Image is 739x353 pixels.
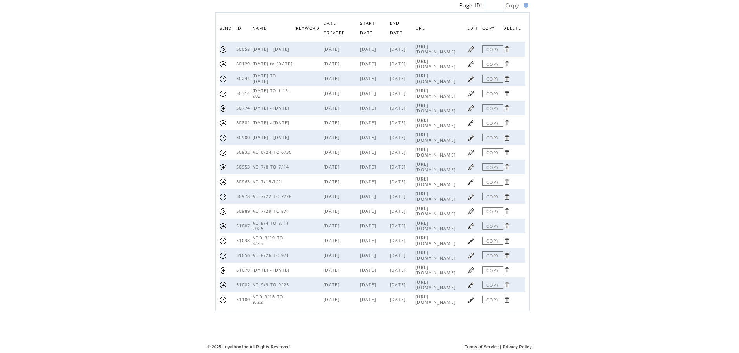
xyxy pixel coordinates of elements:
span: [DATE] [360,164,378,170]
span: © 2025 Loyalbox Inc All Rights Reserved [208,344,290,349]
a: Copy [505,2,519,9]
span: [URL][DOMAIN_NAME] [415,88,457,99]
a: Click to delete page [503,222,511,230]
a: Send this page URL by SMS [220,237,227,245]
span: AD 8/4 TO 8/11 2025 [253,220,289,231]
span: KEYWORD [296,24,322,35]
span: [DATE] [360,61,378,67]
a: END DATE [390,21,404,35]
span: [DATE] [324,91,341,96]
a: Click to edit page [467,90,475,97]
span: [DATE] [390,105,408,111]
a: Click to edit page [467,105,475,112]
span: [DATE] [360,223,378,229]
span: EDIT [467,24,480,35]
a: Click to edit page [467,237,475,245]
span: 51056 [236,253,253,258]
a: Send this page URL by SMS [220,149,227,156]
span: 50881 [236,120,253,126]
span: [URL][DOMAIN_NAME] [415,191,457,202]
span: [DATE] [360,46,378,52]
span: [DATE] [360,253,378,258]
a: Send this page URL by SMS [220,178,227,186]
span: [DATE] [324,223,341,229]
span: [URL][DOMAIN_NAME] [415,279,457,290]
span: [DATE] [324,46,341,52]
span: AD 8/26 TO 9/1 [253,253,291,258]
a: Click to delete page [503,119,511,127]
span: ADD 9/16 TO 9/22 [253,294,284,305]
a: Click to delete page [503,252,511,259]
a: Click to edit page [467,178,475,186]
span: [DATE] [360,208,378,214]
span: [DATE] [324,164,341,170]
span: [DATE] [360,267,378,273]
span: [DATE] [360,194,378,199]
a: NAME [253,26,268,30]
span: [DATE] [324,61,341,67]
span: [DATE] - [DATE] [253,267,291,273]
span: 51038 [236,238,253,243]
span: [DATE] [390,223,408,229]
a: Click to edit page [467,281,475,289]
a: Click to edit page [467,46,475,53]
span: URL [415,24,427,35]
a: Send this page URL by SMS [220,267,227,274]
span: AD 7/29 TO 8/4 [253,208,291,214]
a: Send this page URL by SMS [220,134,227,141]
a: COPY [482,266,503,274]
a: Click to delete page [503,296,511,303]
span: [DATE] [390,238,408,243]
a: Click to delete page [503,75,511,83]
a: Click to delete page [503,267,511,274]
span: AD 6/24 TO 6/30 [253,150,294,155]
span: 51070 [236,267,253,273]
span: 50978 [236,194,253,199]
a: Click to edit page [467,60,475,68]
span: [URL][DOMAIN_NAME] [415,147,457,158]
a: COPY [482,193,503,200]
a: COPY [482,134,503,141]
a: Terms of Service [465,344,499,349]
span: [URL][DOMAIN_NAME] [415,132,457,143]
span: [DATE] [360,91,378,96]
span: [URL][DOMAIN_NAME] [415,44,457,55]
span: [DATE] [324,194,341,199]
span: 50900 [236,135,253,140]
a: Click to edit page [467,222,475,230]
a: Click to edit page [467,252,475,259]
a: COPY [482,163,503,171]
span: AD 7/8 TO 7/14 [253,164,291,170]
a: COPY [482,178,503,186]
span: END DATE [390,19,404,40]
span: [DATE] [324,120,341,126]
span: [DATE] [324,208,341,214]
a: Click to delete page [503,90,511,97]
a: COPY [482,45,503,53]
a: Send this page URL by SMS [220,222,227,230]
span: START DATE [360,19,375,40]
span: Page ID: [459,2,483,9]
span: 50314 [236,91,253,96]
span: [URL][DOMAIN_NAME] [415,176,457,187]
span: DELETE [503,24,523,35]
span: [URL][DOMAIN_NAME] [415,59,457,69]
span: 51082 [236,282,253,288]
a: Privacy Policy [503,344,532,349]
a: ID [236,26,244,30]
span: [DATE] [360,179,378,184]
a: Click to edit page [467,193,475,200]
span: [DATE] [390,253,408,258]
span: [DATE] [390,297,408,302]
span: [DATE] [390,135,408,140]
span: [DATE] [390,267,408,273]
span: [URL][DOMAIN_NAME] [415,103,457,114]
span: [DATE] [390,76,408,81]
a: Click to edit page [467,149,475,156]
span: ID [236,24,244,35]
span: 50963 [236,179,253,184]
span: [URL][DOMAIN_NAME] [415,294,457,305]
a: COPY [482,148,503,156]
span: [DATE] [360,150,378,155]
span: [DATE] [360,297,378,302]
